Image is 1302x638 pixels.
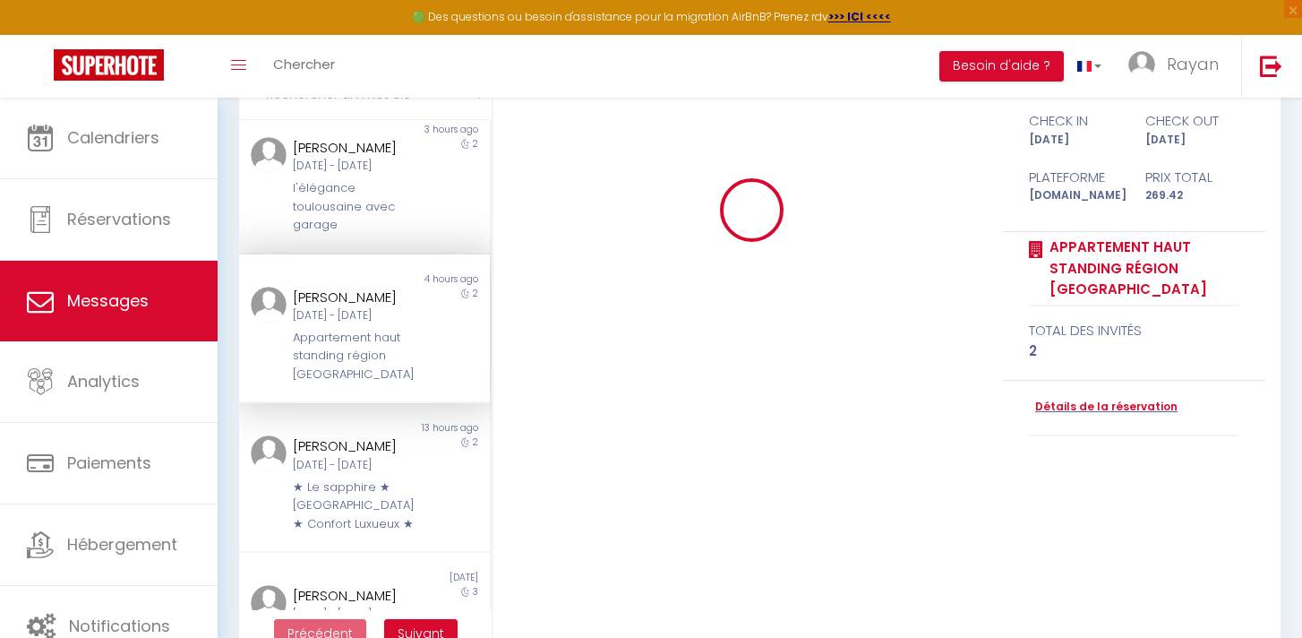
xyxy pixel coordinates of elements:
a: Chercher [260,35,348,98]
span: Analytics [67,370,140,392]
img: ... [251,287,287,323]
img: ... [251,585,287,621]
div: [DATE] - [DATE] [293,607,415,624]
span: Calendriers [67,126,159,149]
div: Prix total [1134,167,1250,188]
span: Chercher [273,55,335,73]
div: 4 hours ago [364,272,490,287]
div: [PERSON_NAME] [293,287,415,308]
span: 2 [473,435,478,449]
img: Super Booking [54,49,164,81]
div: [PERSON_NAME] [293,137,415,159]
button: Besoin d'aide ? [939,51,1064,82]
span: Paiements [67,452,151,474]
span: Notifications [69,615,170,637]
span: 2 [473,137,478,151]
div: [DOMAIN_NAME] [1017,187,1134,204]
div: [PERSON_NAME] [293,585,415,607]
div: [DATE] - [DATE] [293,158,415,175]
div: total des invités [1029,320,1238,341]
div: 3 hours ago [364,123,490,137]
a: Détails de la réservation [1029,399,1178,416]
span: 3 [473,585,478,599]
div: 13 hours ago [364,421,490,435]
span: 2 [473,287,478,300]
a: >>> ICI <<<< [828,9,891,24]
span: Réservations [67,208,171,230]
div: check out [1134,110,1250,132]
div: [DATE] [1134,132,1250,149]
div: check in [1017,110,1134,132]
img: logout [1260,55,1282,77]
div: Plateforme [1017,167,1134,188]
img: ... [251,435,287,471]
div: [DATE] [1017,132,1134,149]
span: Messages [67,289,149,312]
div: Appartement haut standing région [GEOGRAPHIC_DATA] [293,329,415,384]
a: Appartement haut standing région [GEOGRAPHIC_DATA] [1043,237,1238,300]
div: ★ Le sapphire ★ [GEOGRAPHIC_DATA] ★ Confort Luxueux ★ [293,478,415,533]
img: ... [251,137,287,173]
a: ... Rayan [1115,35,1241,98]
span: Hébergement [67,533,177,556]
div: 2 [1029,341,1238,362]
div: [PERSON_NAME] [293,435,415,457]
div: [DATE] - [DATE] [293,457,415,474]
img: ... [1128,51,1155,78]
div: [DATE] - [DATE] [293,307,415,324]
span: Rayan [1167,53,1219,75]
div: 269.42 [1134,187,1250,204]
div: l'élégance toulousaine avec garage [293,179,415,234]
div: [DATE] [364,571,490,585]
